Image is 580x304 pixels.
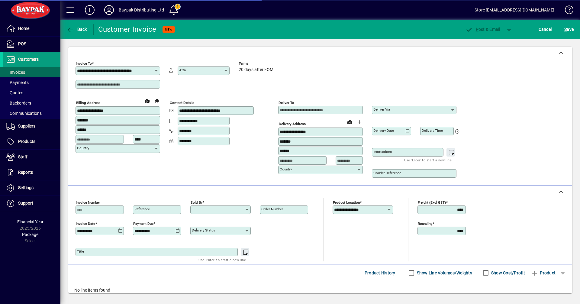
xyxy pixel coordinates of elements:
[3,150,60,165] a: Staff
[98,24,156,34] div: Customer Invoice
[68,281,572,299] div: No line items found
[3,165,60,180] a: Reports
[418,200,446,205] mat-label: Freight (excl GST)
[3,134,60,149] a: Products
[422,128,443,133] mat-label: Delivery time
[76,222,95,226] mat-label: Invoice date
[22,232,38,237] span: Package
[65,24,89,35] button: Back
[564,24,574,34] span: ave
[261,207,283,211] mat-label: Order number
[133,222,153,226] mat-label: Payment due
[239,67,273,72] span: 20 days after EOM
[3,196,60,211] a: Support
[3,77,60,88] a: Payments
[18,26,29,31] span: Home
[6,111,42,116] span: Communications
[18,154,27,159] span: Staff
[119,5,164,15] div: Baypak Distributing Ltd
[345,117,355,127] a: View on map
[490,270,525,276] label: Show Cost/Profit
[3,119,60,134] a: Suppliers
[76,200,100,205] mat-label: Invoice number
[3,180,60,196] a: Settings
[3,21,60,36] a: Home
[3,88,60,98] a: Quotes
[355,117,364,127] button: Choose address
[192,228,215,232] mat-label: Delivery status
[280,167,292,171] mat-label: Country
[142,96,152,105] a: View on map
[564,27,567,32] span: S
[18,124,35,128] span: Suppliers
[134,207,150,211] mat-label: Reference
[563,24,575,35] button: Save
[6,80,29,85] span: Payments
[6,70,25,75] span: Invoices
[362,267,398,278] button: Product History
[373,150,392,154] mat-label: Instructions
[373,128,394,133] mat-label: Delivery date
[6,90,23,95] span: Quotes
[404,157,452,163] mat-hint: Use 'Enter' to start a new line
[152,96,162,106] button: Copy to Delivery address
[528,267,559,278] button: Product
[418,222,432,226] mat-label: Rounding
[18,185,34,190] span: Settings
[6,101,31,105] span: Backorders
[3,67,60,77] a: Invoices
[77,249,84,254] mat-label: Title
[67,27,87,32] span: Back
[3,98,60,108] a: Backorders
[80,5,99,15] button: Add
[537,24,553,35] button: Cancel
[18,201,33,205] span: Support
[462,24,503,35] button: Post & Email
[18,57,39,62] span: Customers
[191,200,202,205] mat-label: Sold by
[465,27,500,32] span: ost & Email
[560,1,572,21] a: Knowledge Base
[476,27,478,32] span: P
[17,219,43,224] span: Financial Year
[539,24,552,34] span: Cancel
[531,268,556,278] span: Product
[76,61,92,66] mat-label: Invoice To
[60,24,94,35] app-page-header-button: Back
[3,108,60,118] a: Communications
[365,268,395,278] span: Product History
[77,146,89,150] mat-label: Country
[18,139,35,144] span: Products
[373,107,390,112] mat-label: Deliver via
[198,256,246,263] mat-hint: Use 'Enter' to start a new line
[99,5,119,15] button: Profile
[475,5,554,15] div: Store [EMAIL_ADDRESS][DOMAIN_NAME]
[18,41,26,46] span: POS
[3,37,60,52] a: POS
[179,68,186,72] mat-label: Attn
[416,270,472,276] label: Show Line Volumes/Weights
[333,200,360,205] mat-label: Product location
[18,170,33,175] span: Reports
[165,27,172,31] span: NEW
[279,101,294,105] mat-label: Deliver To
[373,171,401,175] mat-label: Courier Reference
[239,62,275,66] span: Terms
